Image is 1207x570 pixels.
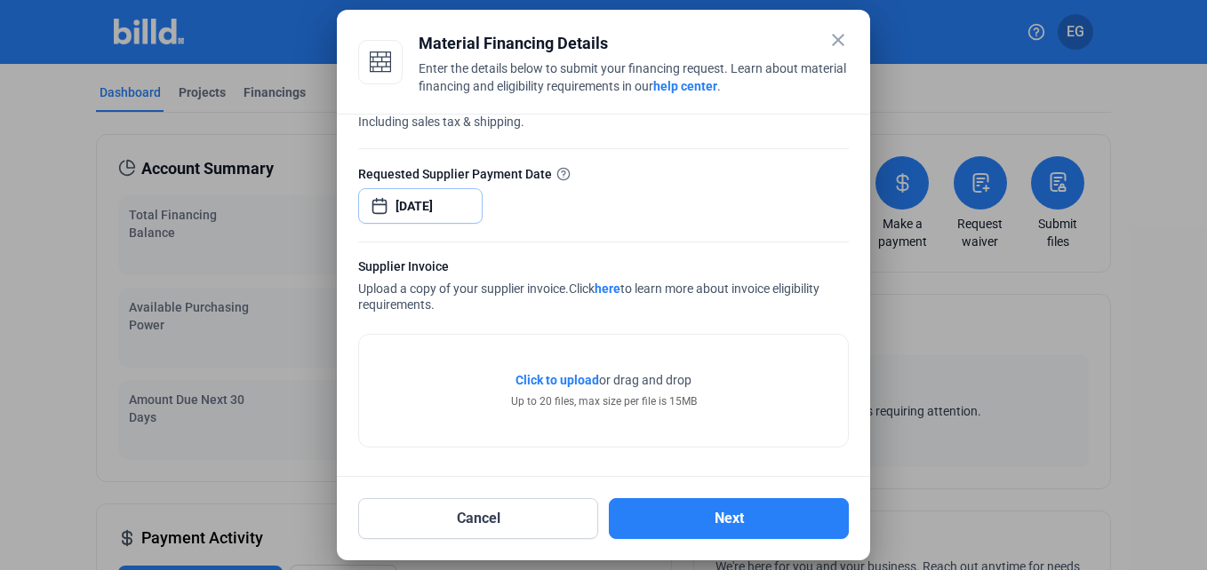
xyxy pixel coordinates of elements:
div: Supplier Invoice [358,257,849,280]
div: Material Financing Details [419,31,849,56]
span: or drag and drop [599,371,691,389]
span: . [717,79,721,93]
div: Requested Supplier Payment Date [358,164,849,183]
button: Next [609,498,849,539]
span: Including sales tax & shipping. [358,107,849,131]
div: Enter the details below to submit your financing request. Learn about material financing and elig... [419,59,849,99]
span: Click to upload [516,373,599,387]
div: Upload a copy of your supplier invoice. [358,257,849,316]
span: Click to learn more about invoice eligibility requirements. [358,281,819,312]
button: Cancel [358,498,598,539]
mat-icon: close [827,29,849,51]
button: Open calendar [371,188,388,206]
a: here [595,281,620,296]
input: Select date [396,195,472,217]
div: Up to 20 files, max size per file is 15MB [511,393,697,409]
a: help center [653,79,717,93]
